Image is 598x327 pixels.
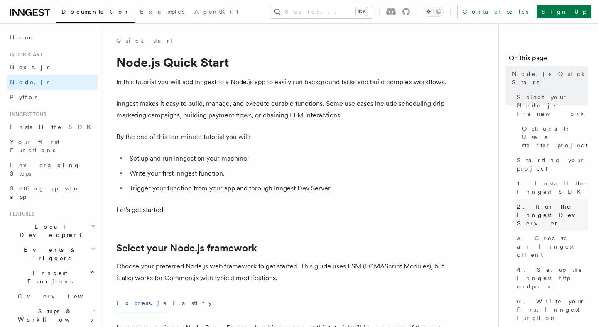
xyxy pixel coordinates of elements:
h1: Node.js Quick Start [116,55,448,70]
a: Select your Node.js framework [514,90,588,121]
span: Events & Triggers [7,246,91,262]
span: Node.js Quick Start [512,70,588,86]
a: Python [7,90,98,105]
a: Sign Up [537,5,591,18]
a: 4. Set up the Inngest http endpoint [514,262,588,294]
span: Examples [140,8,184,15]
p: In this tutorial you will add Inngest to a Node.js app to easily run background tasks and build c... [116,76,448,88]
span: 3. Create an Inngest client [517,234,588,259]
span: Local Development [7,222,91,239]
span: 1. Install the Inngest SDK [517,179,588,196]
p: Inngest makes it easy to build, manage, and execute durable functions. Some use cases include sch... [116,98,448,121]
span: 4. Set up the Inngest http endpoint [517,266,588,290]
span: Setting up your app [10,185,81,200]
button: Inngest Functions [7,266,98,289]
p: By the end of this ten-minute tutorial you will: [116,131,448,143]
button: Toggle dark mode [424,7,444,17]
span: Steps & Workflows [15,307,93,324]
span: Features [7,211,34,217]
button: Local Development [7,219,98,242]
p: Choose your preferred Node.js web framework to get started. This guide uses ESM (ECMAScript Modul... [116,261,448,284]
span: Inngest Functions [7,269,90,286]
a: Documentation [56,2,135,23]
button: Search...⌘K [270,5,373,18]
span: Home [10,33,33,41]
a: Next.js [7,60,98,75]
a: Your first Functions [7,134,98,158]
a: Quick start [116,37,173,45]
span: Optional: Use a starter project [522,124,588,149]
span: Documentation [61,8,130,15]
a: Examples [135,2,189,22]
a: Overview [15,289,98,304]
h4: On this page [509,53,588,66]
a: Optional: Use a starter project [519,121,588,153]
button: Events & Triggers [7,242,98,266]
a: Node.js Quick Start [509,66,588,90]
span: 5. Write your first Inngest function [517,297,588,322]
span: 2. Run the Inngest Dev Server [517,203,588,227]
a: Leveraging Steps [7,158,98,181]
span: Your first Functions [10,139,59,154]
kbd: ⌘K [356,7,368,16]
span: Overview [18,293,103,300]
li: Set up and run Inngest on your machine. [127,153,448,164]
a: Contact sales [457,5,533,18]
a: Install the SDK [7,120,98,134]
li: Write your first Inngest function. [127,168,448,179]
span: Python [10,94,40,100]
a: 5. Write your first Inngest function [514,294,588,325]
span: Leveraging Steps [10,162,80,177]
li: Trigger your function from your app and through Inngest Dev Server. [127,183,448,194]
a: 2. Run the Inngest Dev Server [514,199,588,231]
span: Quick start [7,51,43,58]
a: Home [7,30,98,45]
span: Inngest tour [7,111,47,118]
button: Steps & Workflows [15,304,98,327]
a: Setting up your app [7,181,98,204]
a: Node.js [7,75,98,90]
span: AgentKit [194,8,238,15]
a: Starting your project [514,153,588,176]
span: Node.js [10,79,49,85]
a: Select your Node.js framework [116,242,257,254]
button: Express.js [116,294,166,312]
span: Next.js [10,64,49,71]
p: Let's get started! [116,204,448,216]
button: Fastify [173,294,212,312]
span: Starting your project [517,156,588,173]
a: 3. Create an Inngest client [514,231,588,262]
span: Select your Node.js framework [517,93,588,118]
a: AgentKit [189,2,243,22]
a: 1. Install the Inngest SDK [514,176,588,199]
span: Install the SDK [10,124,96,130]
